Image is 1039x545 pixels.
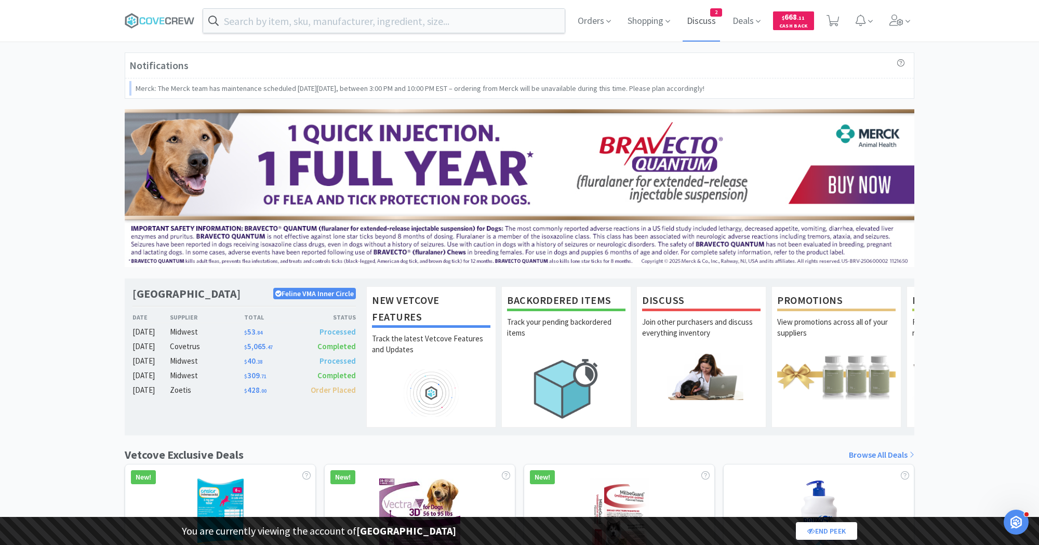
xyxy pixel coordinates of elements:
img: hero_discuss.png [642,353,761,400]
a: $668.11Cash Back [773,7,814,35]
img: 3ffb5edee65b4d9ab6d7b0afa510b01f.jpg [125,109,914,267]
span: . 47 [266,344,273,351]
div: Date [132,312,170,322]
strong: [GEOGRAPHIC_DATA] [356,524,456,537]
span: $ [782,15,784,21]
h1: Backordered Items [507,292,625,311]
div: Zoetis [170,384,244,396]
div: Supplier [170,312,244,322]
p: Join other purchasers and discuss everything inventory [642,316,761,353]
iframe: Intercom live chat [1004,510,1029,535]
span: $ [244,388,247,394]
h1: [GEOGRAPHIC_DATA] [132,286,241,301]
a: Free SamplesRequest free samples on the newest veterinary products [907,286,1036,428]
a: [DATE]Covetrus$5,065.47Completed [132,340,356,353]
a: End Peek [796,522,857,540]
p: Merck: The Merck team has maintenance scheduled [DATE][DATE], between 3:00 PM and 10:00 PM EST – ... [136,83,704,94]
p: Track your pending backordered items [507,316,625,353]
span: $ [244,373,247,380]
span: Cash Back [779,23,808,30]
span: . 84 [256,329,262,336]
div: [DATE] [132,384,170,396]
span: . 00 [260,388,267,394]
div: Midwest [170,369,244,382]
span: 428 [244,385,267,395]
a: Backordered ItemsTrack your pending backordered items [501,286,631,428]
input: Search by item, sku, manufacturer, ingredient, size... [203,9,565,33]
span: Completed [317,370,356,380]
h3: Notifications [129,57,189,74]
p: Track the latest Vetcove Features and Updates [372,333,490,369]
div: Total [244,312,300,322]
p: Request free samples on the newest veterinary products [912,316,1031,353]
span: $ [244,344,247,351]
span: 668 [782,12,805,22]
a: Discuss2 [683,17,720,26]
span: $ [244,358,247,365]
a: PromotionsView promotions across all of your suppliers [771,286,901,428]
div: [DATE] [132,326,170,338]
a: DiscussJoin other purchasers and discuss everything inventory [636,286,766,428]
span: Processed [319,356,356,366]
span: 40 [244,356,262,366]
div: [DATE] [132,340,170,353]
a: New Vetcove FeaturesTrack the latest Vetcove Features and Updates [366,286,496,428]
div: Status [300,312,356,322]
h1: Free Samples [912,292,1031,311]
h1: New Vetcove Features [372,292,490,328]
span: Completed [317,341,356,351]
span: . 38 [256,358,262,365]
span: . 71 [260,373,267,380]
p: You are currently viewing the account of [182,523,456,539]
img: hero_promotions.png [777,353,896,400]
img: hero_samples.png [912,353,1031,400]
h1: Vetcove Exclusive Deals [125,446,244,464]
p: Feline VMA Inner Circle [273,288,356,299]
a: [DATE]Midwest$53.84Processed [132,326,356,338]
div: Midwest [170,326,244,338]
img: hero_feature_roadmap.png [372,369,490,417]
div: [DATE] [132,355,170,367]
a: [DATE]Zoetis$428.00Order Placed [132,384,356,396]
div: Midwest [170,355,244,367]
img: hero_backorders.png [507,353,625,424]
h1: Promotions [777,292,896,311]
span: 2 [711,9,722,16]
span: Processed [319,327,356,337]
span: 5,065 [244,341,273,351]
span: 309 [244,370,267,380]
div: [DATE] [132,369,170,382]
span: $ [244,329,247,336]
h1: Discuss [642,292,761,311]
span: 53 [244,327,262,337]
a: Browse All Deals [849,448,914,462]
a: [DATE]Midwest$309.71Completed [132,369,356,382]
div: Covetrus [170,340,244,353]
a: [DATE]Midwest$40.38Processed [132,355,356,367]
span: Order Placed [311,385,356,395]
span: . 11 [797,15,805,21]
p: View promotions across all of your suppliers [777,316,896,353]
